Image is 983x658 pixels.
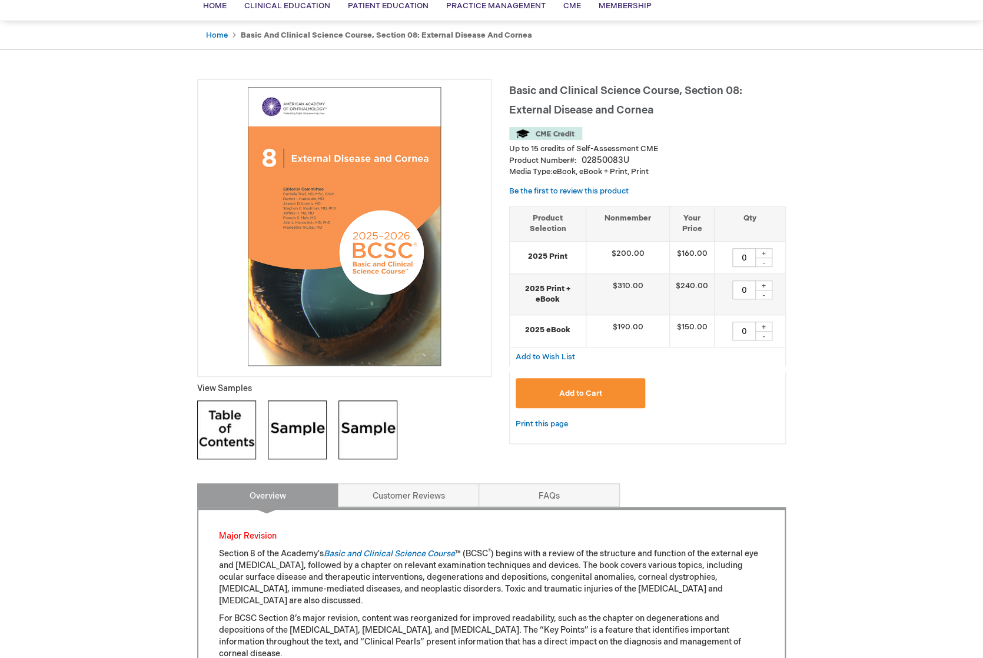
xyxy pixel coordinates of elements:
img: Basic and Clinical Science Course, Section 08: External Disease and Cornea [204,86,485,367]
a: Overview [197,483,338,507]
td: $200.00 [586,241,670,273]
strong: Product Number [509,156,577,165]
a: Add to Wish List [516,352,575,362]
li: Up to 15 credits of Self-Assessment CME [509,143,786,155]
p: View Samples [197,383,491,395]
a: FAQs [479,483,620,507]
div: + [755,248,772,258]
span: Add to Cart [559,389,602,398]
th: Qty [714,206,785,241]
span: CME [563,1,581,11]
div: - [755,258,772,267]
strong: 2025 Print + eBook [516,283,580,305]
td: $150.00 [669,315,714,347]
font: Major Revision [219,531,277,541]
span: Membership [599,1,652,11]
th: Product Selection [510,206,586,241]
strong: Basic and Clinical Science Course, Section 08: External Disease and Cornea [241,31,532,40]
input: Qty [732,322,756,340]
a: Print this page [516,417,568,432]
button: Add to Cart [516,378,645,408]
td: $160.00 [669,241,714,273]
span: Patient Education [348,1,429,11]
td: $190.00 [586,315,670,347]
a: Be the first to review this product [509,186,629,196]
div: - [755,290,772,299]
strong: 2025 eBook [516,325,580,336]
span: Clinical Education [244,1,330,11]
div: + [755,322,772,332]
p: Section 8 of the Academy's ™ (BCSC ) begins with a review of the structure and function of the ex... [219,548,764,607]
a: Basic and Clinical Science Course [324,549,455,559]
div: + [755,280,772,290]
td: $240.00 [669,273,714,315]
th: Nonmember [586,206,670,241]
img: Click to view [197,400,256,459]
th: Your Price [669,206,714,241]
div: - [755,331,772,340]
input: Qty [732,248,756,267]
td: $310.00 [586,273,670,315]
span: Practice Management [446,1,546,11]
img: Click to view [268,400,327,459]
img: Click to view [338,400,397,459]
strong: 2025 Print [516,251,580,262]
img: CME Credit [509,127,582,140]
sup: ® [488,548,491,555]
a: Customer Reviews [338,483,479,507]
input: Qty [732,280,756,299]
a: Home [206,31,228,40]
span: Home [203,1,227,11]
p: eBook, eBook + Print, Print [509,166,786,178]
div: 02850083U [582,155,629,166]
span: Basic and Clinical Science Course, Section 08: External Disease and Cornea [509,85,742,116]
strong: Media Type: [509,167,553,176]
